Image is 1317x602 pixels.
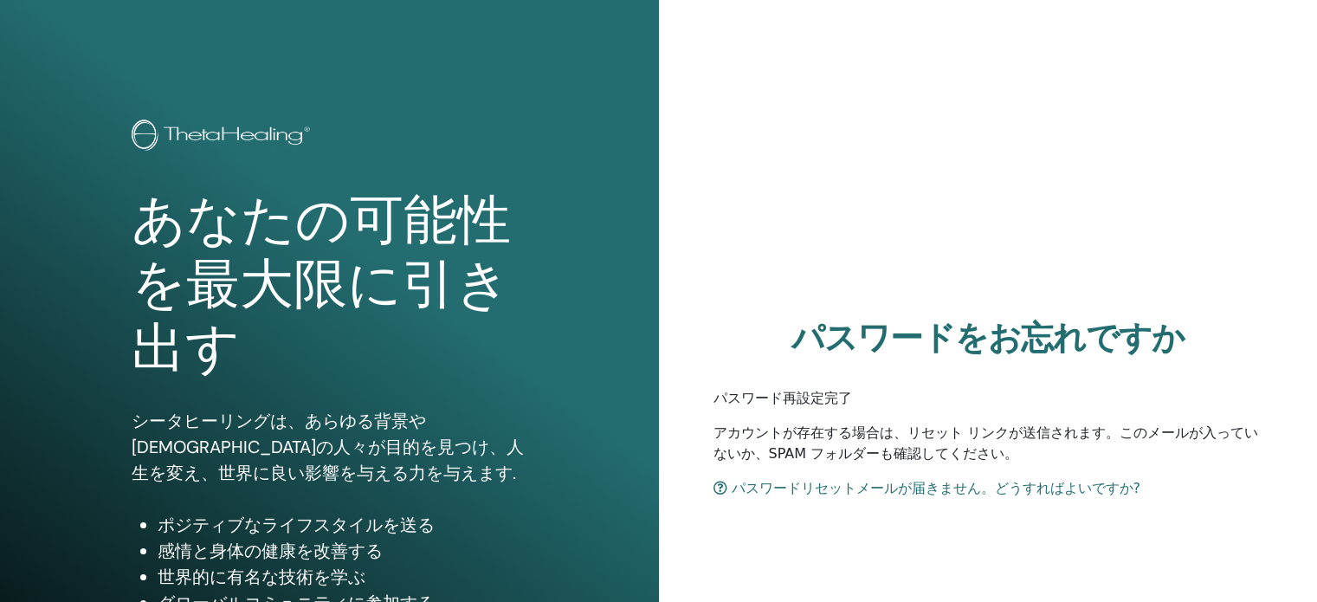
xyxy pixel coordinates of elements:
[158,564,527,590] li: 世界的に有名な技術を学ぶ
[713,388,1263,409] p: パスワード再設定完了
[158,512,527,538] li: ポジティブなライフスタイルを送る
[713,319,1263,359] h2: パスワードをお忘れですか
[158,538,527,564] li: 感情と身体の健康を改善する
[132,408,527,486] p: シータヒーリングは、あらゆる背景や[DEMOGRAPHIC_DATA]の人々が目的を見つけ、人生を変え、世界に良い影響を与える力を与えます.
[713,480,1141,496] a: パスワードリセットメールが届きません。どうすればよいですか?
[132,189,527,382] h1: あなたの可能性を最大限に引き出す
[713,423,1263,464] p: アカウントが存在する場合は、リセット リンクが送信されます。このメールが入っていないか、SPAM フォルダーも確認してください。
